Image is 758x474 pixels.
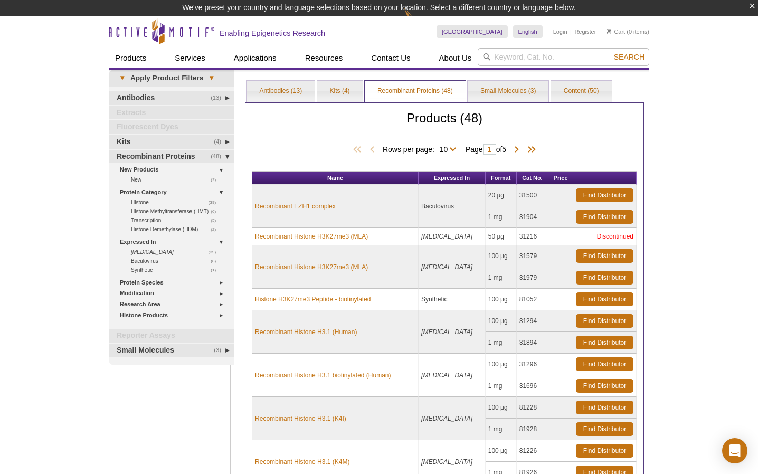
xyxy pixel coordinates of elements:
[576,357,633,371] a: Find Distributor
[131,257,222,266] a: (8)Baculovirus
[486,206,517,228] td: 1 mg
[517,185,548,206] td: 31500
[109,91,234,105] a: (13)Antibodies
[468,81,548,102] a: Small Molecules (3)
[299,48,349,68] a: Resources
[421,372,472,379] i: [MEDICAL_DATA]
[517,332,548,354] td: 31894
[517,440,548,462] td: 81226
[220,29,325,38] h2: Enabling Epigenetics Research
[486,354,517,375] td: 100 µg
[570,25,572,38] li: |
[255,457,349,467] a: Recombinant Histone H3.1 (K4M)
[486,375,517,397] td: 1 mg
[404,8,432,33] img: Change Here
[109,48,153,68] a: Products
[252,113,637,134] h2: Products (48)
[209,198,222,207] span: (39)
[551,81,612,102] a: Content (50)
[131,207,222,216] a: (6)Histone Methyltransferase (HMT)
[576,379,633,393] a: Find Distributor
[255,414,346,423] a: Recombinant Histone H3.1 (K4I)
[517,228,548,245] td: 31216
[131,249,174,255] i: [MEDICAL_DATA]
[131,266,222,274] a: (1)Synthetic
[109,329,234,343] a: Reporter Assays
[131,198,222,207] a: (39)Histone
[517,375,548,397] td: 31696
[211,150,227,164] span: (48)
[421,328,472,336] i: [MEDICAL_DATA]
[548,228,637,245] td: Discontinued
[120,277,228,288] a: Protein Species
[255,232,368,241] a: Recombinant Histone H3K27me3 (MLA)
[576,401,633,414] a: Find Distributor
[317,81,363,102] a: Kits (4)
[252,172,419,185] th: Name
[576,271,633,285] a: Find Distributor
[576,422,633,436] a: Find Distributor
[513,25,543,38] a: English
[576,444,633,458] a: Find Distributor
[517,289,548,310] td: 81052
[255,262,368,272] a: Recombinant Histone H3K27me3 (MLA)
[486,228,517,245] td: 50 µg
[486,332,517,354] td: 1 mg
[517,419,548,440] td: 81928
[522,145,538,155] span: Last Page
[214,344,227,357] span: (3)
[576,292,633,306] a: Find Distributor
[421,415,472,422] i: [MEDICAL_DATA]
[109,120,234,134] a: Fluorescent Dyes
[576,249,633,263] a: Find Distributor
[131,248,222,257] a: (39) [MEDICAL_DATA]
[548,172,573,185] th: Price
[247,81,315,102] a: Antibodies (13)
[211,266,222,274] span: (1)
[214,135,227,149] span: (4)
[486,310,517,332] td: 100 µg
[365,81,466,102] a: Recombinant Proteins (48)
[486,397,517,419] td: 100 µg
[131,225,222,234] a: (2)Histone Demethylase (HDM)
[383,144,460,154] span: Rows per page:
[517,397,548,419] td: 81228
[722,438,747,463] div: Open Intercom Messenger
[131,216,222,225] a: (5)Transcription
[211,257,222,266] span: (8)
[211,225,222,234] span: (2)
[120,310,228,321] a: Histone Products
[109,135,234,149] a: (4)Kits
[419,185,486,228] td: Baculovirus
[607,28,625,35] a: Cart
[517,354,548,375] td: 31296
[517,245,548,267] td: 31579
[460,144,511,155] span: Page of
[478,48,649,66] input: Keyword, Cat. No.
[211,207,222,216] span: (6)
[486,185,517,206] td: 20 µg
[576,314,633,328] a: Find Distributor
[517,310,548,332] td: 31294
[486,419,517,440] td: 1 mg
[211,91,227,105] span: (13)
[433,48,478,68] a: About Us
[553,28,567,35] a: Login
[120,164,228,175] a: New Products
[614,53,645,61] span: Search
[365,48,416,68] a: Contact Us
[109,70,234,87] a: ▾Apply Product Filters▾
[203,73,220,83] span: ▾
[607,29,611,34] img: Your Cart
[255,202,336,211] a: Recombinant EZH1 complex
[211,216,222,225] span: (5)
[486,289,517,310] td: 100 µg
[611,52,648,62] button: Search
[120,299,228,310] a: Research Area
[209,248,222,257] span: (39)
[421,458,472,466] i: [MEDICAL_DATA]
[109,106,234,120] a: Extracts
[367,145,377,155] span: Previous Page
[574,28,596,35] a: Register
[120,187,228,198] a: Protein Category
